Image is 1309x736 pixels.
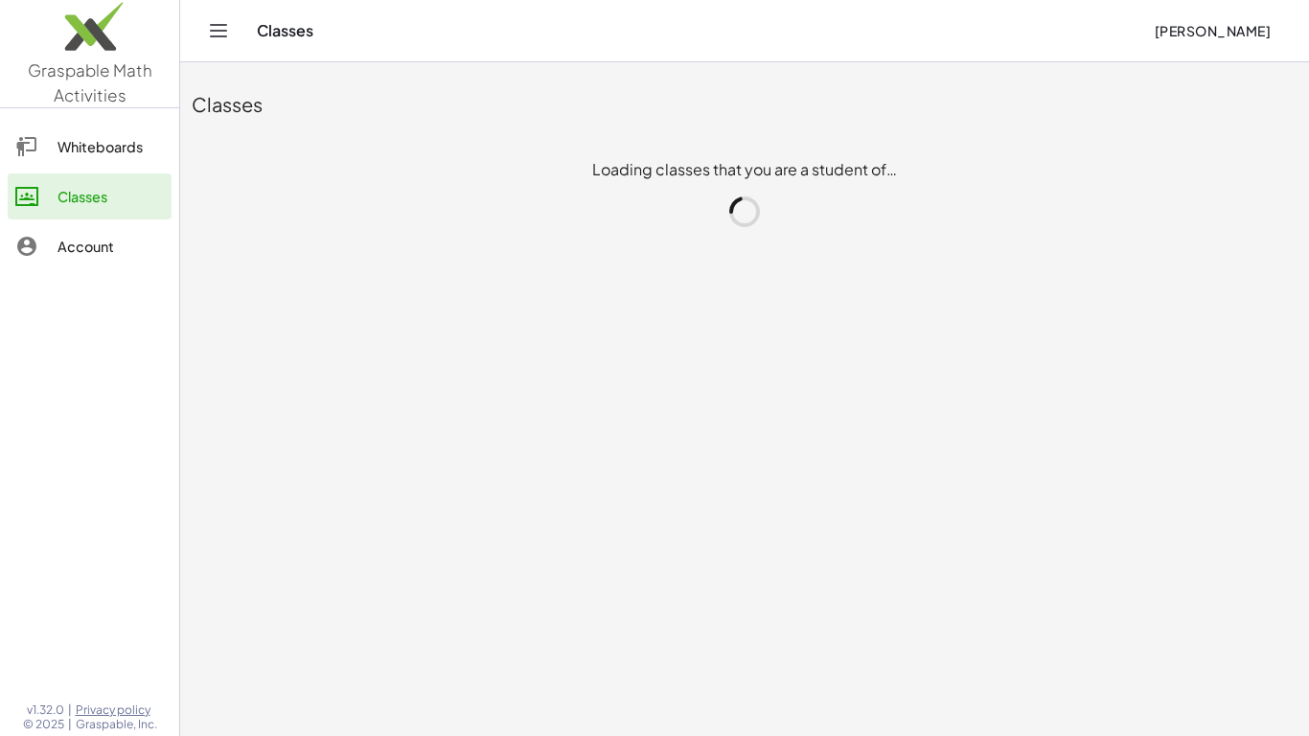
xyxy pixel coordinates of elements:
div: Whiteboards [57,135,164,158]
button: [PERSON_NAME] [1138,13,1286,48]
button: Toggle navigation [203,15,234,46]
a: Whiteboards [8,124,172,170]
div: Classes [57,185,164,208]
span: | [68,717,72,732]
a: Privacy policy [76,702,157,718]
span: © 2025 [23,717,64,732]
a: Account [8,223,172,269]
span: | [68,702,72,718]
span: [PERSON_NAME] [1154,22,1271,39]
div: Account [57,235,164,258]
div: Loading classes that you are a student of… [207,158,1282,227]
span: Graspable, Inc. [76,717,157,732]
span: Graspable Math Activities [28,59,152,105]
div: Classes [192,91,1298,118]
span: v1.32.0 [27,702,64,718]
a: Classes [8,173,172,219]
